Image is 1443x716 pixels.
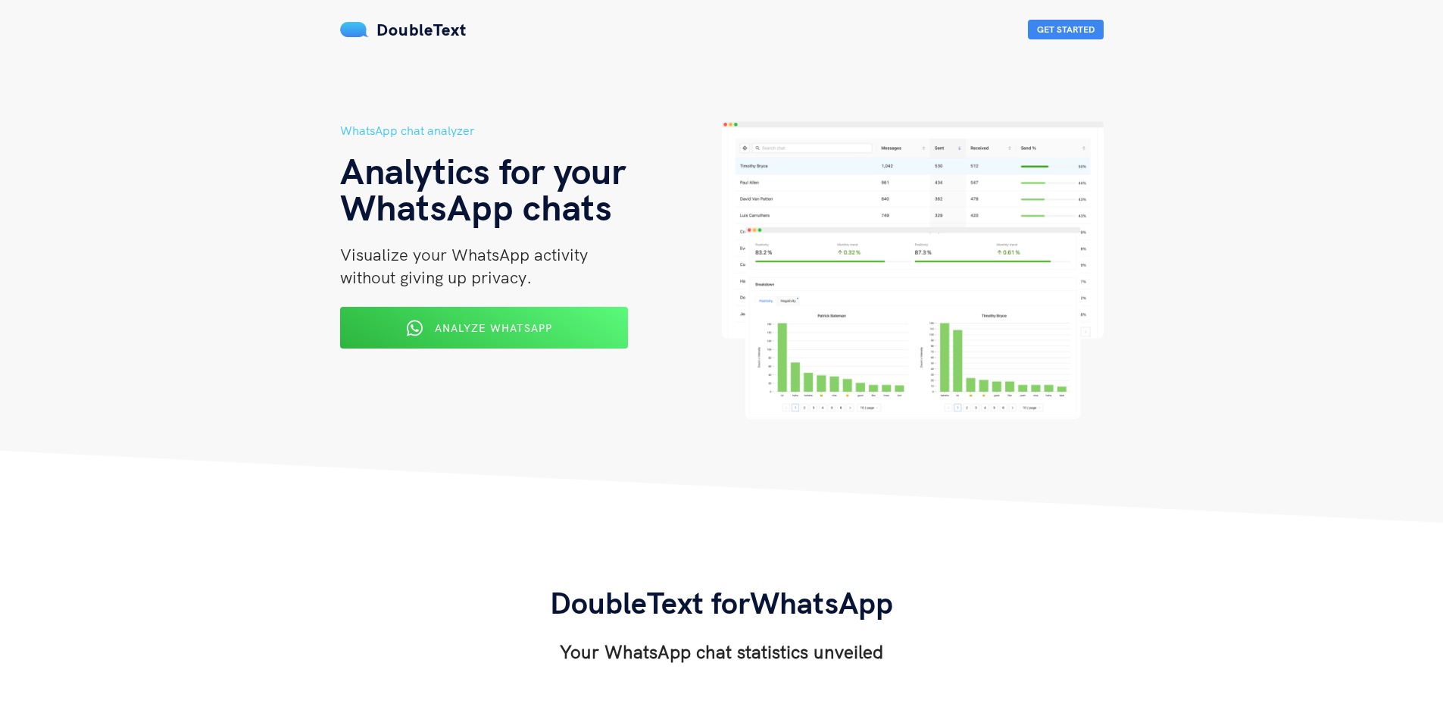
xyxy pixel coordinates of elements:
img: hero [722,121,1104,419]
a: Analyze WhatsApp [340,327,628,340]
span: Visualize your WhatsApp activity [340,244,588,265]
h3: Your WhatsApp chat statistics unveiled [550,639,893,664]
span: Analyze WhatsApp [435,321,552,335]
button: Analyze WhatsApp [340,307,628,349]
span: without giving up privacy. [340,267,532,288]
button: Get Started [1028,20,1104,39]
img: mS3x8y1f88AAAAABJRU5ErkJggg== [340,22,369,37]
a: DoubleText [340,19,467,40]
span: WhatsApp chats [340,184,612,230]
span: DoubleText for WhatsApp [550,583,893,621]
span: Analytics for your [340,148,626,193]
h5: WhatsApp chat analyzer [340,121,722,140]
span: DoubleText [376,19,467,40]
